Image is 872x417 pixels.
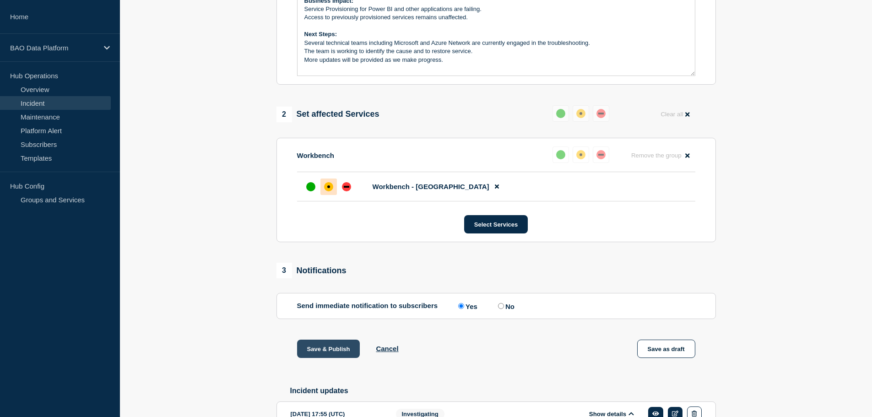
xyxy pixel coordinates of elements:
[306,182,315,191] div: up
[276,107,379,122] div: Set affected Services
[496,302,515,310] label: No
[593,105,609,122] button: down
[276,263,347,278] div: Notifications
[276,107,292,122] span: 2
[626,146,695,164] button: Remove the group
[342,182,351,191] div: down
[304,5,688,13] p: Service Provisioning for Power BI and other applications are failing.
[576,109,585,118] div: affected
[297,340,360,358] button: Save & Publish
[556,150,565,159] div: up
[456,302,477,310] label: Yes
[304,39,688,47] p: Several technical teams including Microsoft and Azure Network are currently engaged in the troubl...
[304,13,688,22] p: Access to previously provisioned services remains unaffected.
[631,152,682,159] span: Remove the group
[290,387,716,395] h2: Incident updates
[297,152,334,159] p: Workbench
[376,345,398,352] button: Cancel
[304,56,688,64] p: More updates will be provided as we make progress.
[324,182,333,191] div: affected
[276,263,292,278] span: 3
[556,109,565,118] div: up
[573,105,589,122] button: affected
[596,109,606,118] div: down
[297,302,438,310] p: Send immediate notification to subscribers
[552,105,569,122] button: up
[297,302,695,310] div: Send immediate notification to subscribers
[304,47,688,55] p: The team is working to identify the cause and to restore service.
[464,215,528,233] button: Select Services
[593,146,609,163] button: down
[576,150,585,159] div: affected
[373,183,489,190] span: Workbench - [GEOGRAPHIC_DATA]
[498,303,504,309] input: No
[596,150,606,159] div: down
[10,44,98,52] p: BAO Data Platform
[552,146,569,163] button: up
[655,105,695,123] button: Clear all
[458,303,464,309] input: Yes
[637,340,695,358] button: Save as draft
[573,146,589,163] button: affected
[304,31,337,38] strong: Next Steps:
